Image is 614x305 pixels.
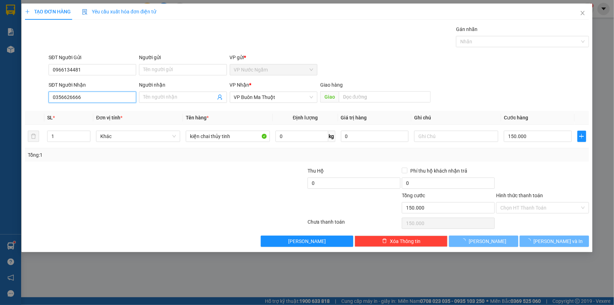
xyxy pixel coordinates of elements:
[49,81,136,89] div: SĐT Người Nhận
[526,238,534,243] span: loading
[49,54,136,61] div: SĐT Người Gửi
[96,115,122,120] span: Đơn vị tính
[449,236,518,247] button: [PERSON_NAME]
[4,50,57,62] h2: MY36ZVL2
[25,9,30,14] span: plus
[230,82,249,88] span: VP Nhận
[469,237,506,245] span: [PERSON_NAME]
[355,236,448,247] button: deleteXóa Thông tin
[456,26,477,32] label: Gán nhãn
[411,111,501,125] th: Ghi chú
[82,9,156,14] span: Yêu cầu xuất hóa đơn điện tử
[402,193,425,198] span: Tổng cước
[293,115,318,120] span: Định lượng
[28,131,39,142] button: delete
[139,81,227,89] div: Người nhận
[288,237,326,245] span: [PERSON_NAME]
[341,115,367,120] span: Giá trị hàng
[139,54,227,61] div: Người gửi
[37,50,170,95] h2: VP Nhận: VP Đắk Mil
[261,236,354,247] button: [PERSON_NAME]
[580,10,585,16] span: close
[407,167,470,175] span: Phí thu hộ khách nhận trả
[100,131,176,142] span: Khác
[504,115,528,120] span: Cước hàng
[234,64,313,75] span: VP Nước Ngầm
[186,131,270,142] input: VD: Bàn, Ghế
[94,6,170,17] b: [DOMAIN_NAME]
[307,218,401,230] div: Chưa thanh toán
[28,151,237,159] div: Tổng: 1
[217,94,223,100] span: user-add
[328,131,335,142] span: kg
[534,237,583,245] span: [PERSON_NAME] và In
[461,238,469,243] span: loading
[25,9,71,14] span: TẠO ĐƠN HÀNG
[4,11,25,46] img: logo.jpg
[308,168,324,174] span: Thu Hộ
[230,54,317,61] div: VP gửi
[578,133,586,139] span: plus
[320,91,339,102] span: Giao
[573,4,593,23] button: Close
[186,115,209,120] span: Tên hàng
[82,9,88,15] img: icon
[320,82,343,88] span: Giao hàng
[382,238,387,244] span: delete
[341,131,409,142] input: 0
[234,92,313,102] span: VP Buôn Ma Thuột
[577,131,586,142] button: plus
[28,6,63,48] b: Nhà xe Thiên Trung
[47,115,53,120] span: SL
[390,237,420,245] span: Xóa Thông tin
[414,131,498,142] input: Ghi Chú
[520,236,589,247] button: [PERSON_NAME] và In
[339,91,431,102] input: Dọc đường
[496,193,543,198] label: Hình thức thanh toán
